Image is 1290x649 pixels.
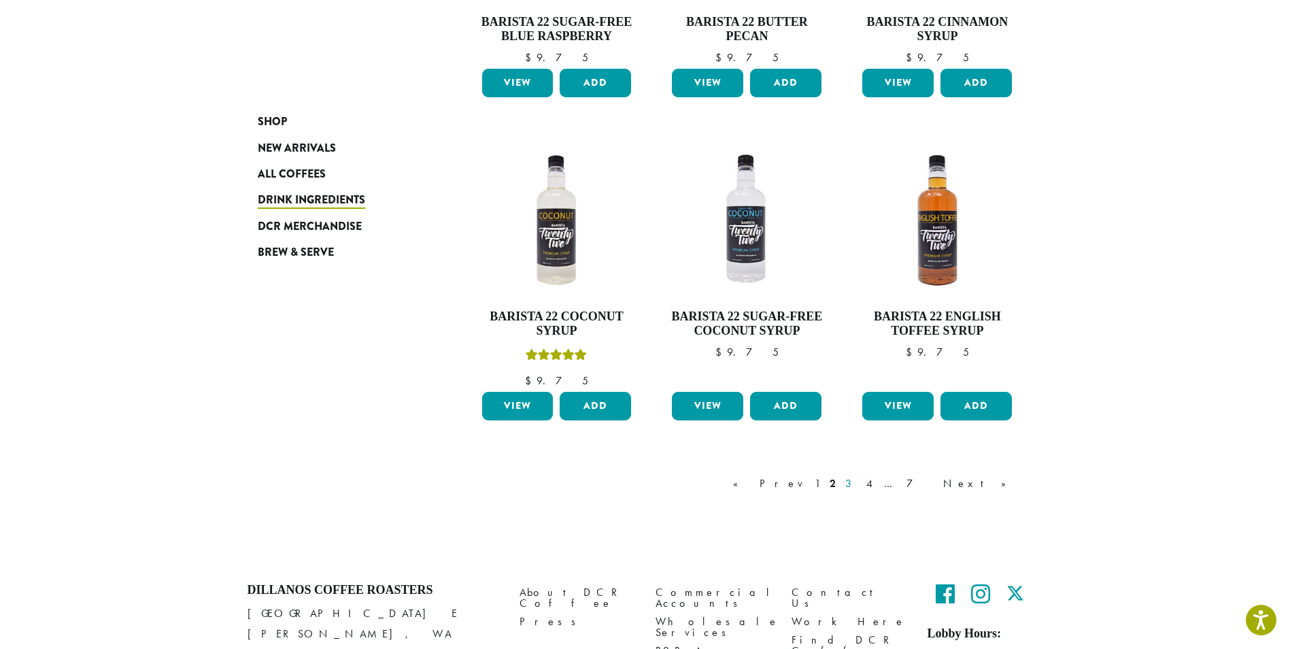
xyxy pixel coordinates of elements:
[656,583,771,612] a: Commercial Accounts
[715,345,779,359] bdi: 9.75
[715,50,779,65] bdi: 9.75
[520,612,635,631] a: Press
[525,373,537,388] span: $
[482,392,554,420] a: View
[668,142,825,386] a: Barista 22 Sugar-Free Coconut Syrup $9.75
[258,114,287,131] span: Shop
[859,15,1015,44] h4: Barista 22 Cinnamon Syrup
[258,135,421,161] a: New Arrivals
[859,142,1015,386] a: Barista 22 English Toffee Syrup $9.75
[792,612,907,631] a: Work Here
[864,476,877,492] a: 4
[258,239,421,265] a: Brew & Serve
[482,69,554,97] a: View
[258,192,365,209] span: Drink Ingredients
[672,392,743,420] a: View
[906,345,969,359] bdi: 9.75
[862,69,934,97] a: View
[525,373,588,388] bdi: 9.75
[258,187,421,213] a: Drink Ingredients
[668,15,825,44] h4: Barista 22 Butter Pecan
[258,244,334,261] span: Brew & Serve
[526,347,587,367] div: Rated 5.00 out of 5
[258,214,421,239] a: DCR Merchandise
[258,109,421,135] a: Shop
[668,310,825,339] h4: Barista 22 Sugar-Free Coconut Syrup
[672,69,743,97] a: View
[859,310,1015,339] h4: Barista 22 English Toffee Syrup
[479,310,635,339] h4: Barista 22 Coconut Syrup
[812,476,823,492] a: 1
[750,392,821,420] button: Add
[248,583,499,598] h4: Dillanos Coffee Roasters
[560,392,631,420] button: Add
[656,612,771,642] a: Wholesale Services
[730,476,808,492] a: « Prev
[258,218,362,235] span: DCR Merchandise
[906,345,917,359] span: $
[479,15,635,44] h4: Barista 22 Sugar-Free Blue Raspberry
[258,161,421,187] a: All Coffees
[843,476,860,492] a: 3
[862,392,934,420] a: View
[715,345,727,359] span: $
[715,50,727,65] span: $
[792,583,907,612] a: Contact Us
[827,476,838,492] a: 2
[940,392,1012,420] button: Add
[478,142,634,299] img: COCONUT-300x300.png
[525,50,588,65] bdi: 9.75
[258,140,336,157] span: New Arrivals
[940,69,1012,97] button: Add
[750,69,821,97] button: Add
[904,476,936,492] a: 7
[258,166,326,183] span: All Coffees
[906,50,917,65] span: $
[940,476,1019,492] a: Next »
[668,142,825,299] img: SF-COCONUT-300x300.png
[859,142,1015,299] img: ENGLISH-TOFFEE-300x300.png
[928,627,1043,642] h5: Lobby Hours:
[906,50,969,65] bdi: 9.75
[520,583,635,612] a: About DCR Coffee
[525,50,537,65] span: $
[479,142,635,386] a: Barista 22 Coconut SyrupRated 5.00 out of 5 $9.75
[560,69,631,97] button: Add
[881,476,900,492] a: …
